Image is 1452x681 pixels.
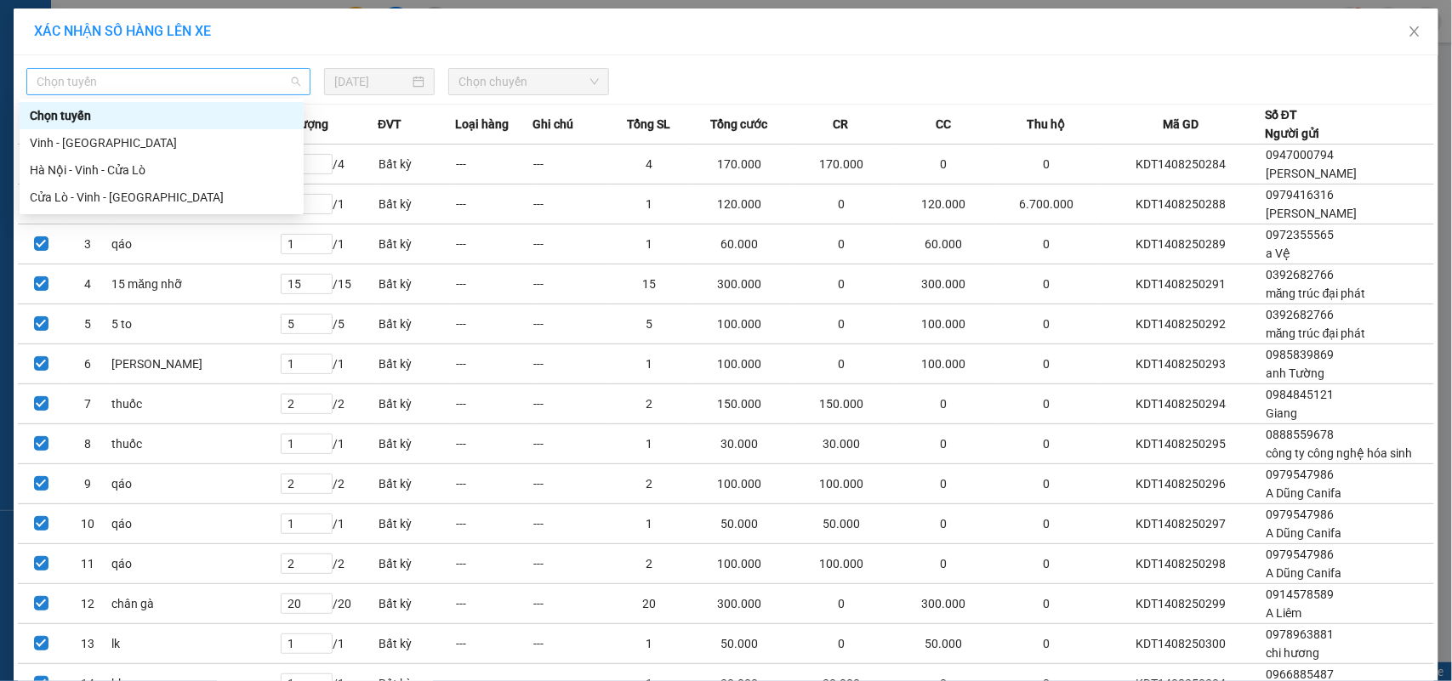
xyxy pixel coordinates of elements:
[30,106,293,125] div: Chọn tuyến
[790,145,892,184] td: 170.000
[455,264,532,304] td: ---
[1266,446,1412,460] span: công ty công nghệ hóa sinh
[611,304,688,344] td: 5
[1266,388,1334,401] span: 0984845121
[378,424,455,464] td: Bất kỳ
[1097,184,1265,224] td: KDT1408250288
[995,504,1097,544] td: 0
[1391,9,1438,56] button: Close
[1266,228,1334,241] span: 0972355565
[790,464,892,504] td: 100.000
[532,384,610,424] td: ---
[688,624,790,664] td: 50.000
[611,184,688,224] td: 1
[892,464,994,504] td: 0
[20,184,304,211] div: Cửa Lò - Vinh - Hà Nội
[892,584,994,624] td: 300.000
[532,264,610,304] td: ---
[1266,207,1357,220] span: [PERSON_NAME]
[790,624,892,664] td: 0
[111,464,280,504] td: qáo
[455,424,532,464] td: ---
[790,264,892,304] td: 0
[455,624,532,664] td: ---
[1163,115,1199,133] span: Mã GD
[688,544,790,584] td: 100.000
[111,424,280,464] td: thuốc
[1266,667,1334,681] span: 0966885487
[1097,424,1265,464] td: KDT1408250295
[455,304,532,344] td: ---
[1408,25,1421,38] span: close
[611,544,688,584] td: 2
[65,384,111,424] td: 7
[1097,145,1265,184] td: KDT1408250284
[995,424,1097,464] td: 0
[627,115,670,133] span: Tổng SL
[1266,326,1366,340] span: măng trúc đại phát
[455,504,532,544] td: ---
[1266,627,1334,641] span: 0978963881
[1097,384,1265,424] td: KDT1408250294
[378,224,455,264] td: Bất kỳ
[455,344,532,384] td: ---
[532,184,610,224] td: ---
[455,384,532,424] td: ---
[1266,566,1341,580] span: A Dũng Canifa
[995,584,1097,624] td: 0
[334,72,409,91] input: 14/08/2025
[65,344,111,384] td: 6
[1266,468,1334,481] span: 0979547986
[1266,548,1334,561] span: 0979547986
[378,544,455,584] td: Bất kỳ
[378,115,401,133] span: ĐVT
[611,504,688,544] td: 1
[611,344,688,384] td: 1
[532,304,610,344] td: ---
[1266,646,1319,660] span: chi hương
[378,384,455,424] td: Bất kỳ
[37,69,300,94] span: Chọn tuyến
[532,504,610,544] td: ---
[20,156,304,184] div: Hà Nội - Vinh - Cửa Lò
[611,264,688,304] td: 15
[611,584,688,624] td: 20
[111,504,280,544] td: qáo
[1097,344,1265,384] td: KDT1408250293
[1266,428,1334,441] span: 0888559678
[458,69,598,94] span: Chọn chuyến
[1266,606,1301,620] span: A Liêm
[111,584,280,624] td: chân gà
[611,424,688,464] td: 1
[21,123,275,151] b: GỬI : VP Khuất Duy Tiến
[790,224,892,264] td: 0
[936,115,951,133] span: CC
[65,464,111,504] td: 9
[111,264,280,304] td: 15 măng nhỡ
[1266,526,1341,540] span: A Dũng Canifa
[892,384,994,424] td: 0
[892,424,994,464] td: 0
[280,145,378,184] td: / 4
[995,544,1097,584] td: 0
[834,115,849,133] span: CR
[1097,224,1265,264] td: KDT1408250289
[280,184,378,224] td: / 1
[1097,304,1265,344] td: KDT1408250292
[1097,264,1265,304] td: KDT1408250291
[688,224,790,264] td: 60.000
[111,344,280,384] td: [PERSON_NAME]
[611,464,688,504] td: 2
[710,115,767,133] span: Tổng cước
[688,304,790,344] td: 100.000
[1265,105,1319,143] div: Số ĐT Người gửi
[688,384,790,424] td: 150.000
[892,145,994,184] td: 0
[995,145,1097,184] td: 0
[280,624,378,664] td: / 1
[65,424,111,464] td: 8
[1097,504,1265,544] td: KDT1408250297
[1266,167,1357,180] span: [PERSON_NAME]
[688,264,790,304] td: 300.000
[688,184,790,224] td: 120.000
